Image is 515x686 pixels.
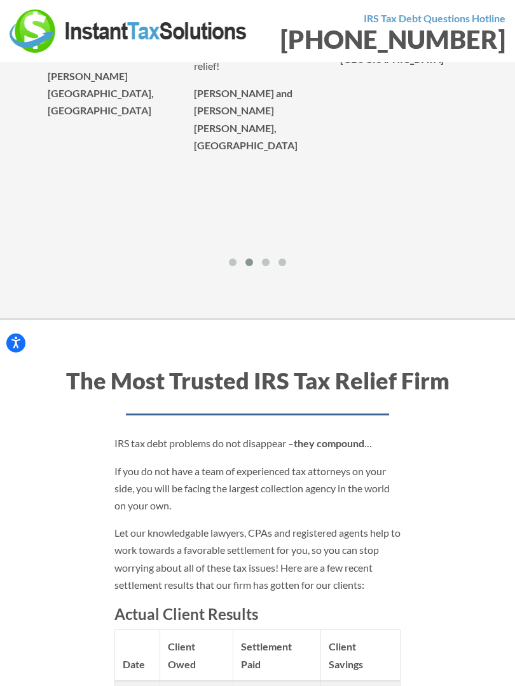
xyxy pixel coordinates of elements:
th: Settlement Paid [233,630,321,681]
strong: [PERSON_NAME], [GEOGRAPHIC_DATA] [194,122,298,151]
th: Client Savings [321,630,401,681]
p: Let our knowledgable lawyers, CPAs and registered agents help to work towards a favorable settlem... [114,524,401,593]
th: Client Owed [160,630,233,681]
p: IRS tax debt problems do not disappear – … [114,434,401,452]
h2: The Most Trusted IRS Tax Relief Firm [38,365,477,415]
strong: IRS Tax Debt Questions Hotline [364,12,505,24]
a: Instant Tax Solutions Logo [10,24,248,36]
div: [PHONE_NUMBER] [267,27,505,52]
img: Instant Tax Solutions Logo [10,10,248,53]
h4: Actual Client Results [114,603,401,625]
strong: they compound [294,437,364,449]
strong: [PERSON_NAME] [48,70,128,82]
strong: [PERSON_NAME] and [PERSON_NAME] [194,87,292,116]
th: Date [115,630,160,681]
p: If you do not have a team of experienced tax attorneys on your side, you will be facing the large... [114,462,401,514]
strong: [GEOGRAPHIC_DATA], [GEOGRAPHIC_DATA] [48,87,154,116]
